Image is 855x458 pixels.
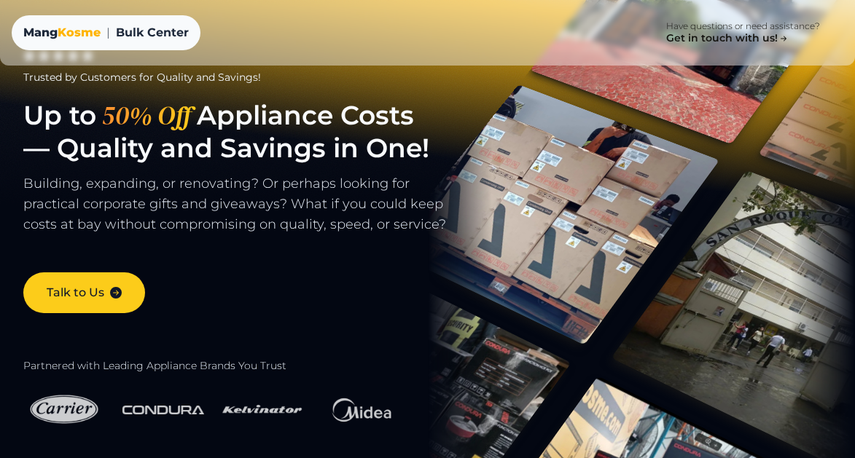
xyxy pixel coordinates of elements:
[116,24,189,42] span: Bulk Center
[96,99,197,132] span: 50% Off
[666,20,820,32] p: Have questions or need assistance?
[643,12,843,54] a: Have questions or need assistance? Get in touch with us!
[23,24,101,42] a: MangKosme
[23,173,456,249] p: Building, expanding, or renovating? Or perhaps looking for practical corporate gifts and giveaway...
[666,32,789,45] h4: Get in touch with us!
[122,397,204,423] img: Condura Logo
[23,24,101,42] div: Mang
[222,384,303,435] img: Kelvinator Logo
[23,70,456,84] div: Trusted by Customers for Quality and Savings!
[23,360,456,373] h2: Partnered with Leading Appliance Brands You Trust
[321,384,402,435] img: Midea Logo
[58,25,101,39] span: Kosme
[23,384,105,435] img: Carrier Logo
[23,99,456,165] h1: Up to Appliance Costs — Quality and Savings in One!
[23,272,145,313] a: Talk to Us
[106,24,110,42] span: |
